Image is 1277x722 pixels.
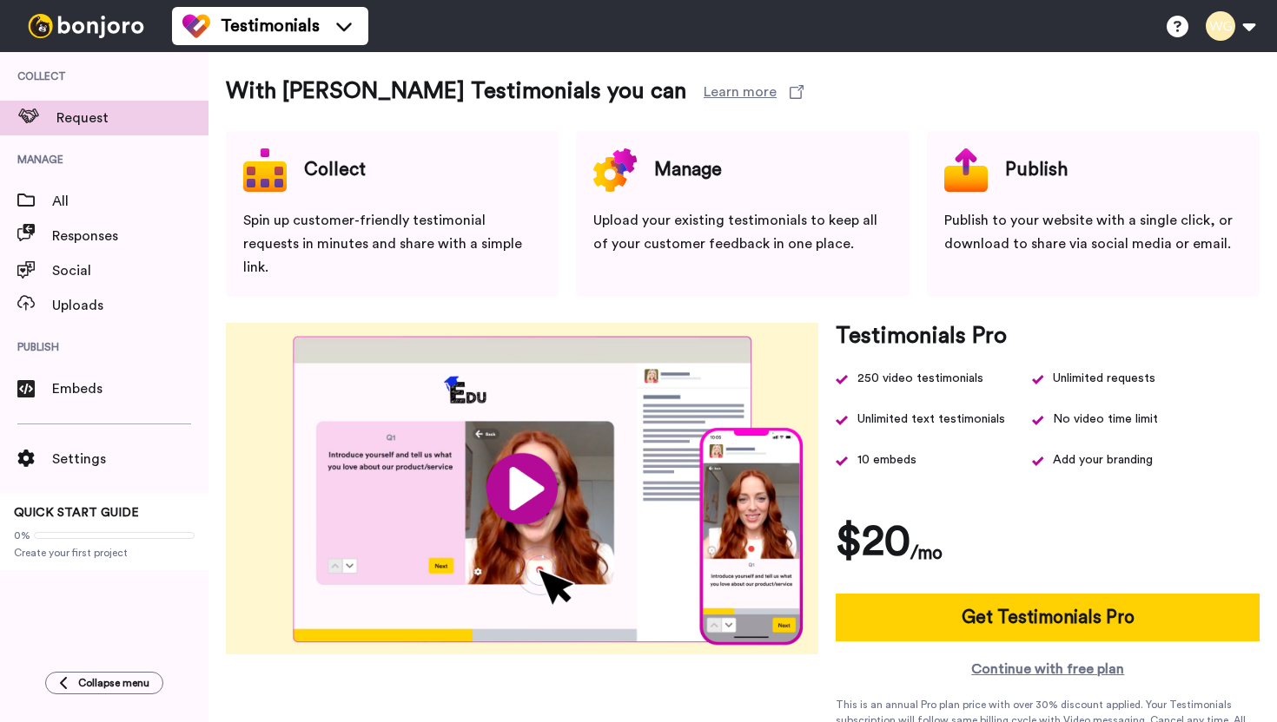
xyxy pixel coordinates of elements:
[52,260,208,281] span: Social
[1053,367,1155,391] div: Unlimited requests
[52,449,208,469] span: Settings
[593,209,891,256] div: Upload your existing testimonials to keep all of your customer feedback in one place.
[52,295,208,316] span: Uploads
[654,148,722,192] div: Manage
[836,659,1260,679] a: Continue with free plan
[704,82,777,102] div: Learn more
[78,676,149,690] span: Collapse menu
[14,546,195,560] span: Create your first project
[857,367,983,391] div: 250 video testimonials
[1005,148,1068,192] div: Publish
[52,378,208,399] span: Embeds
[21,14,151,38] img: bj-logo-header-white.svg
[45,672,163,694] button: Collapse menu
[704,82,804,102] a: Learn more
[944,209,1242,256] div: Publish to your website with a single click, or download to share via social media or email.
[182,12,210,40] img: tm-color.svg
[857,408,1005,431] span: Unlimited text testimonials
[857,449,916,472] span: 10 embeds
[836,323,1007,350] h3: Testimonials Pro
[1053,408,1158,431] span: No video time limit
[52,226,208,246] span: Responses
[304,148,366,192] div: Collect
[226,78,686,105] h3: With [PERSON_NAME] Testimonials you can
[962,603,1135,632] div: Get Testimonials Pro
[14,528,30,542] span: 0%
[14,507,139,519] span: QUICK START GUIDE
[221,14,320,38] span: Testimonials
[243,209,541,279] div: Spin up customer-friendly testimonial requests in minutes and share with a simple link.
[836,515,910,568] h1: $20
[910,539,943,568] h4: /mo
[56,108,208,128] span: Request
[1053,449,1153,472] span: Add your branding
[52,191,208,212] span: All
